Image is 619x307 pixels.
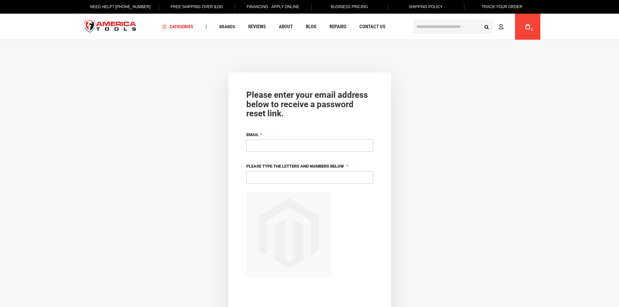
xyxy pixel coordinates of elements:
span: Categories [162,24,193,29]
button: Reload captcha [246,280,293,290]
span: Repairs [329,24,346,29]
span: Blog [306,24,316,29]
span: Brands [219,24,235,29]
span: Reviews [248,24,266,29]
a: 2 [522,14,534,40]
span: Reload captcha [250,282,290,288]
span: Email [246,132,259,137]
a: Brands [216,22,238,31]
span: Shipping Policy [409,5,443,9]
span: Please type the letters and numbers below [246,164,344,169]
img: Please type the letters and numbers below [246,192,331,277]
span: Contact Us [359,24,385,29]
div: Please enter your email address below to receive a password reset link. [246,90,373,118]
img: America Tools [79,15,142,39]
a: Categories [159,22,196,31]
a: Blog [303,22,319,31]
a: Contact Us [356,22,388,31]
span: About [279,24,293,29]
a: Repairs [327,22,349,31]
a: store logo [79,15,142,39]
span: 2 [531,28,533,31]
button: Search [481,20,493,33]
a: About [276,22,296,31]
a: Reviews [245,22,269,31]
